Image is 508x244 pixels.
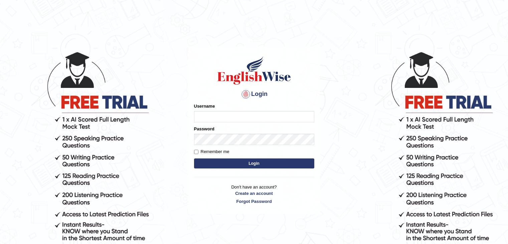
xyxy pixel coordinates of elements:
label: Remember me [194,148,229,155]
h4: Login [194,89,314,100]
a: Forgot Password [194,198,314,205]
img: Logo of English Wise sign in for intelligent practice with AI [216,55,292,86]
p: Don't have an account? [194,184,314,205]
button: Login [194,158,314,168]
input: Remember me [194,150,198,154]
a: Create an account [194,190,314,197]
label: Username [194,103,215,109]
label: Password [194,126,214,132]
